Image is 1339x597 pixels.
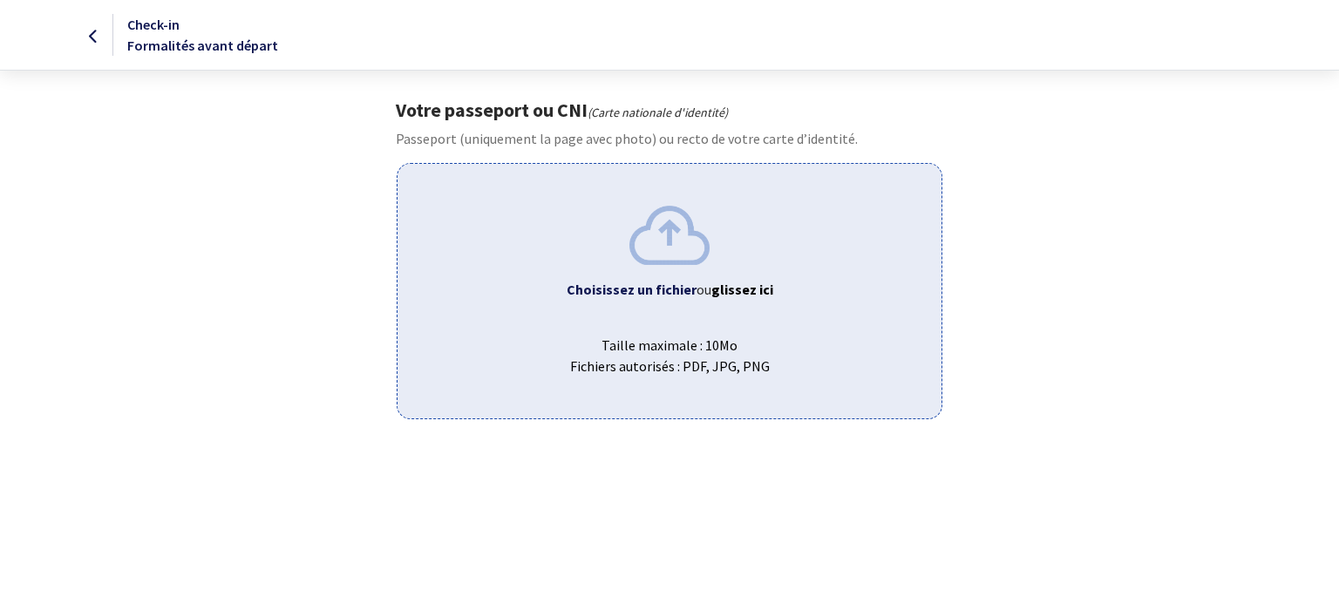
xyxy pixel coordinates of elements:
[697,281,773,298] span: ou
[629,206,710,264] img: upload.png
[127,16,278,54] span: Check-in Formalités avant départ
[711,281,773,298] b: glissez ici
[411,321,927,377] span: Taille maximale : 10Mo Fichiers autorisés : PDF, JPG, PNG
[588,105,728,120] i: (Carte nationale d'identité)
[396,98,942,121] h1: Votre passeport ou CNI
[396,128,942,149] p: Passeport (uniquement la page avec photo) ou recto de votre carte d’identité.
[567,281,697,298] b: Choisissez un fichier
